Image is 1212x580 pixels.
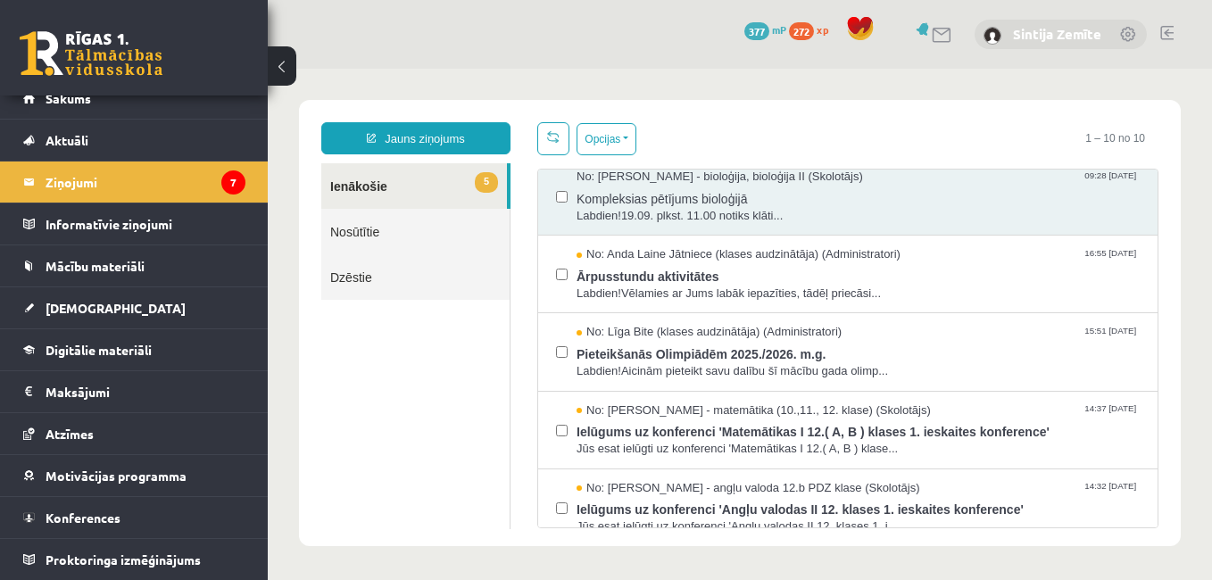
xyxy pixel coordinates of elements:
[23,245,245,286] a: Mācību materiāli
[221,170,245,195] i: 7
[207,104,230,124] span: 5
[46,468,187,484] span: Motivācijas programma
[744,22,769,40] span: 377
[309,450,872,467] span: Jūs esat ielūgti uz konferenci 'Angļu valodas II 12. klases 1. i...
[813,255,872,269] span: 15:51 [DATE]
[309,334,872,389] a: No: [PERSON_NAME] - matemātika (10.,11., 12. klase) (Skolotājs) 14:37 [DATE] Ielūgums uz konferen...
[46,300,186,316] span: [DEMOGRAPHIC_DATA]
[309,411,872,467] a: No: [PERSON_NAME] - angļu valoda 12.b PDZ klase (Skolotājs) 14:32 [DATE] Ielūgums uz konferenci '...
[46,371,245,412] legend: Maksājumi
[54,95,239,140] a: 5Ienākošie
[984,27,1001,45] img: Sintija Zemīte
[309,427,872,450] span: Ielūgums uz konferenci 'Angļu valodas II 12. klases 1. ieskaites konference'
[46,90,91,106] span: Sākums
[20,31,162,76] a: Rīgas 1. Tālmācības vidusskola
[309,255,872,311] a: No: Līga Bite (klases audzinātāja) (Administratori) 15:51 [DATE] Pieteikšanās Olimpiādēm 2025./20...
[309,217,872,234] span: Labdien!Vēlamies ar Jums labāk iepazīties, tādēļ priecāsi...
[23,120,245,161] a: Aktuāli
[813,411,872,425] span: 14:32 [DATE]
[309,100,872,155] a: No: [PERSON_NAME] - bioloģija, bioloģija II (Skolotājs) 09:28 [DATE] Kompleksias pētījums bioloģi...
[23,497,245,538] a: Konferences
[309,117,872,139] span: Kompleksias pētījums bioloģijā
[789,22,814,40] span: 272
[46,162,245,203] legend: Ziņojumi
[23,371,245,412] a: Maksājumi
[46,258,145,274] span: Mācību materiāli
[772,22,786,37] span: mP
[309,334,663,351] span: No: [PERSON_NAME] - matemātika (10.,11., 12. klase) (Skolotājs)
[1013,25,1101,43] a: Sintija Zemīte
[46,203,245,244] legend: Informatīvie ziņojumi
[309,195,872,217] span: Ārpusstundu aktivitātes
[813,334,872,347] span: 14:37 [DATE]
[744,22,786,37] a: 377 mP
[54,186,242,231] a: Dzēstie
[309,54,369,87] button: Opcijas
[23,78,245,119] a: Sākums
[813,100,872,113] span: 09:28 [DATE]
[813,178,872,191] span: 16:55 [DATE]
[817,22,828,37] span: xp
[46,132,88,148] span: Aktuāli
[46,510,120,526] span: Konferences
[309,372,872,389] span: Jūs esat ielūgti uz konferenci 'Matemātikas I 12.( A, B ) klase...
[309,178,872,233] a: No: Anda Laine Jātniece (klases audzinātāja) (Administratori) 16:55 [DATE] Ārpusstundu aktivitāte...
[309,294,872,311] span: Labdien!Aicinām pieteikt savu dalību šī mācību gada olimp...
[54,140,242,186] a: Nosūtītie
[309,411,652,428] span: No: [PERSON_NAME] - angļu valoda 12.b PDZ klase (Skolotājs)
[54,54,243,86] a: Jauns ziņojums
[804,54,891,86] span: 1 – 10 no 10
[23,162,245,203] a: Ziņojumi7
[23,287,245,328] a: [DEMOGRAPHIC_DATA]
[309,100,595,117] span: No: [PERSON_NAME] - bioloģija, bioloģija II (Skolotājs)
[789,22,837,37] a: 272 xp
[23,329,245,370] a: Digitālie materiāli
[23,413,245,454] a: Atzīmes
[23,455,245,496] a: Motivācijas programma
[309,255,574,272] span: No: Līga Bite (klases audzinātāja) (Administratori)
[23,539,245,580] a: Proktoringa izmēģinājums
[309,272,872,294] span: Pieteikšanās Olimpiādēm 2025./2026. m.g.
[46,342,152,358] span: Digitālie materiāli
[309,350,872,372] span: Ielūgums uz konferenci 'Matemātikas I 12.( A, B ) klases 1. ieskaites konference'
[309,139,872,156] span: Labdien!19.09. plkst. 11.00 notiks klāti...
[23,203,245,244] a: Informatīvie ziņojumi
[46,551,201,568] span: Proktoringa izmēģinājums
[46,426,94,442] span: Atzīmes
[309,178,633,195] span: No: Anda Laine Jātniece (klases audzinātāja) (Administratori)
